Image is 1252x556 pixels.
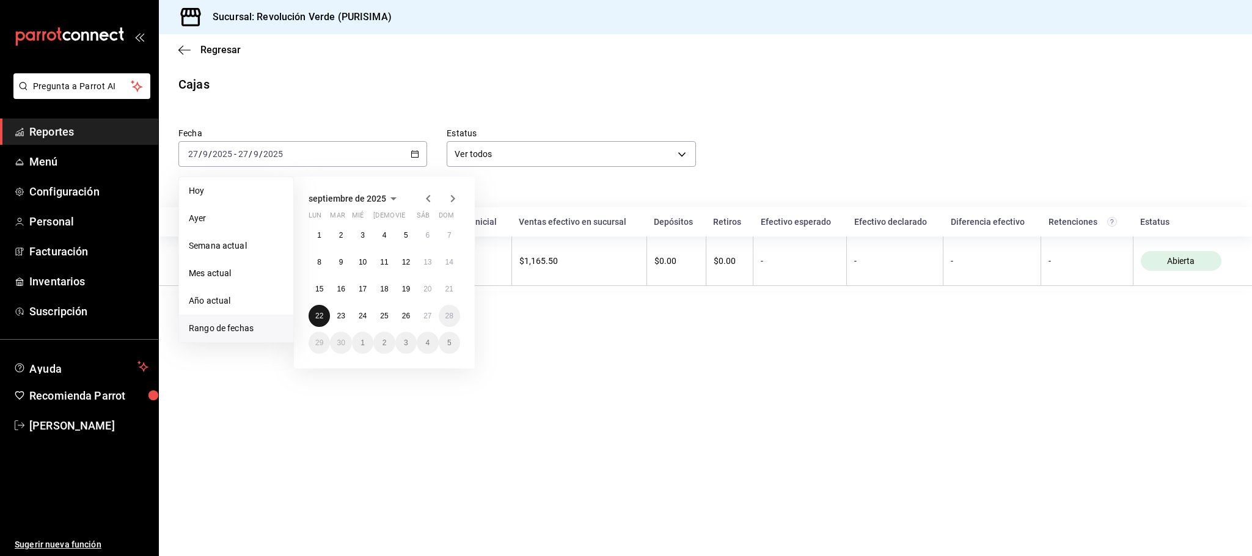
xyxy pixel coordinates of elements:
[423,285,431,293] abbr: 20 de septiembre de 2025
[439,278,460,300] button: 21 de septiembre de 2025
[373,251,395,273] button: 11 de septiembre de 2025
[202,149,208,159] input: --
[259,149,263,159] span: /
[402,285,410,293] abbr: 19 de septiembre de 2025
[373,305,395,327] button: 25 de septiembre de 2025
[317,231,321,240] abbr: 1 de septiembre de 2025
[29,273,148,290] span: Inventarios
[29,243,148,260] span: Facturación
[189,322,284,335] span: Rango de fechas
[395,305,417,327] button: 26 de septiembre de 2025
[337,285,345,293] abbr: 16 de septiembre de 2025
[309,305,330,327] button: 22 de septiembre de 2025
[395,278,417,300] button: 19 de septiembre de 2025
[761,256,839,266] div: -
[339,231,343,240] abbr: 2 de septiembre de 2025
[189,212,284,225] span: Ayer
[212,149,233,159] input: ----
[29,183,148,200] span: Configuración
[359,258,367,266] abbr: 10 de septiembre de 2025
[417,211,430,224] abbr: sábado
[315,312,323,320] abbr: 22 de septiembre de 2025
[373,278,395,300] button: 18 de septiembre de 2025
[713,217,745,227] div: Retiros
[1162,256,1199,266] span: Abierta
[315,338,323,347] abbr: 29 de septiembre de 2025
[1049,217,1126,227] div: Retenciones
[359,285,367,293] abbr: 17 de septiembre de 2025
[447,231,452,240] abbr: 7 de septiembre de 2025
[309,211,321,224] abbr: lunes
[1107,217,1117,227] svg: Total de retenciones de propinas registradas
[337,312,345,320] abbr: 23 de septiembre de 2025
[395,251,417,273] button: 12 de septiembre de 2025
[654,256,698,266] div: $0.00
[309,278,330,300] button: 15 de septiembre de 2025
[253,149,259,159] input: --
[189,267,284,280] span: Mes actual
[654,217,698,227] div: Depósitos
[439,305,460,327] button: 28 de septiembre de 2025
[352,278,373,300] button: 17 de septiembre de 2025
[395,211,405,224] abbr: viernes
[404,338,408,347] abbr: 3 de octubre de 2025
[373,224,395,246] button: 4 de septiembre de 2025
[714,256,745,266] div: $0.00
[439,332,460,354] button: 5 de octubre de 2025
[189,294,284,307] span: Año actual
[383,338,387,347] abbr: 2 de octubre de 2025
[854,217,936,227] div: Efectivo declarado
[417,224,438,246] button: 6 de septiembre de 2025
[234,149,236,159] span: -
[1140,217,1232,227] div: Estatus
[445,285,453,293] abbr: 21 de septiembre de 2025
[854,256,935,266] div: -
[29,387,148,404] span: Recomienda Parrot
[519,217,639,227] div: Ventas efectivo en sucursal
[309,224,330,246] button: 1 de septiembre de 2025
[9,89,150,101] a: Pregunta a Parrot AI
[361,338,365,347] abbr: 1 de octubre de 2025
[309,332,330,354] button: 29 de septiembre de 2025
[29,153,148,170] span: Menú
[134,32,144,42] button: open_drawer_menu
[352,251,373,273] button: 10 de septiembre de 2025
[361,231,365,240] abbr: 3 de septiembre de 2025
[178,75,210,93] div: Cajas
[263,149,284,159] input: ----
[352,224,373,246] button: 3 de septiembre de 2025
[447,129,695,137] label: Estatus
[309,251,330,273] button: 8 de septiembre de 2025
[447,338,452,347] abbr: 5 de octubre de 2025
[317,258,321,266] abbr: 8 de septiembre de 2025
[951,217,1034,227] div: Diferencia efectivo
[315,285,323,293] abbr: 15 de septiembre de 2025
[445,312,453,320] abbr: 28 de septiembre de 2025
[178,44,241,56] button: Regresar
[188,149,199,159] input: --
[402,312,410,320] abbr: 26 de septiembre de 2025
[423,312,431,320] abbr: 27 de septiembre de 2025
[423,258,431,266] abbr: 13 de septiembre de 2025
[238,149,249,159] input: --
[189,185,284,197] span: Hoy
[13,73,150,99] button: Pregunta a Parrot AI
[395,332,417,354] button: 3 de octubre de 2025
[352,332,373,354] button: 1 de octubre de 2025
[29,123,148,140] span: Reportes
[402,258,410,266] abbr: 12 de septiembre de 2025
[395,224,417,246] button: 5 de septiembre de 2025
[309,191,401,206] button: septiembre de 2025
[380,312,388,320] abbr: 25 de septiembre de 2025
[330,332,351,354] button: 30 de septiembre de 2025
[178,129,427,137] label: Fecha
[249,149,252,159] span: /
[339,258,343,266] abbr: 9 de septiembre de 2025
[33,80,131,93] span: Pregunta a Parrot AI
[309,194,386,203] span: septiembre de 2025
[200,44,241,56] span: Regresar
[330,224,351,246] button: 2 de septiembre de 2025
[373,211,445,224] abbr: jueves
[447,141,695,167] div: Ver todos
[383,231,387,240] abbr: 4 de septiembre de 2025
